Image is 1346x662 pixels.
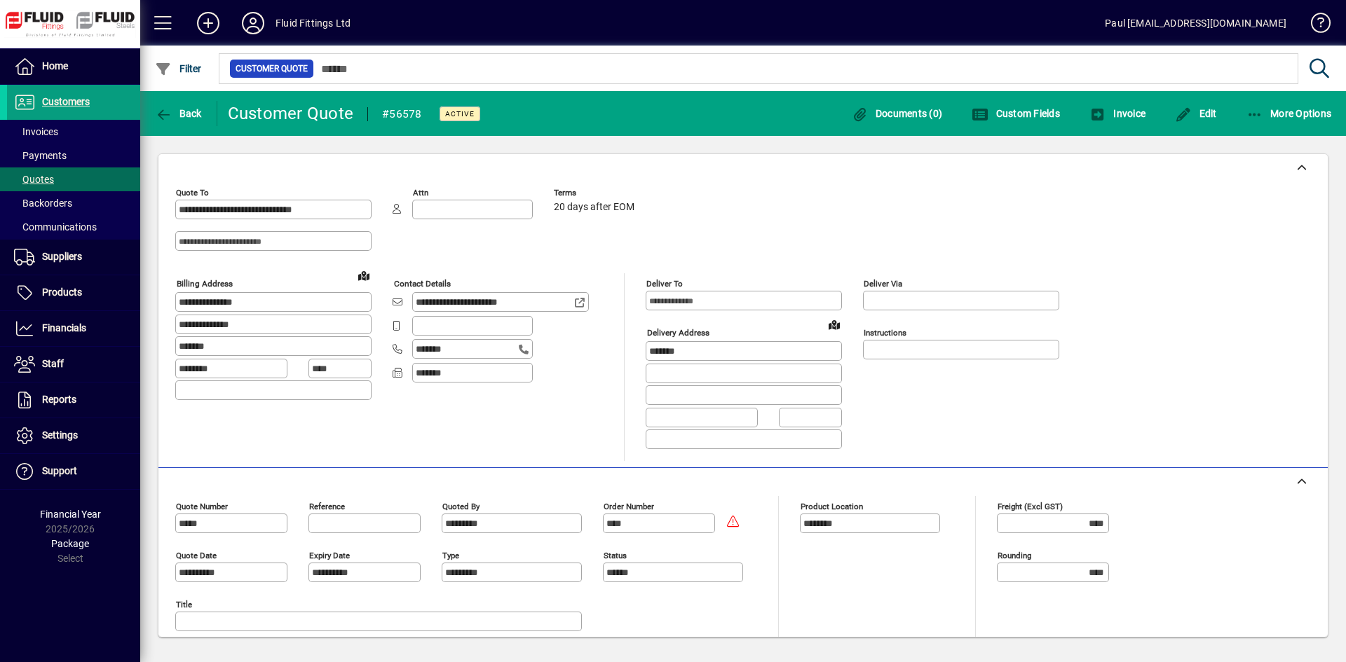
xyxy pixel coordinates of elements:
span: More Options [1246,108,1332,119]
div: Paul [EMAIL_ADDRESS][DOMAIN_NAME] [1105,12,1286,34]
span: Staff [42,358,64,369]
button: Invoice [1086,101,1149,126]
a: Staff [7,347,140,382]
span: Customer Quote [236,62,308,76]
mat-label: Deliver To [646,279,683,289]
button: Add [186,11,231,36]
mat-label: Freight (excl GST) [998,501,1063,511]
a: Knowledge Base [1300,3,1328,48]
a: Communications [7,215,140,239]
button: Edit [1171,101,1221,126]
mat-label: Rounding [998,550,1031,560]
span: Reports [42,394,76,405]
div: #56578 [382,103,422,125]
a: Support [7,454,140,489]
mat-label: Attn [413,188,428,198]
a: Products [7,275,140,310]
div: Customer Quote [228,102,354,125]
mat-label: Title [176,599,192,609]
mat-label: Instructions [864,328,906,338]
a: Quotes [7,167,140,191]
span: Custom Fields [972,108,1060,119]
span: Back [155,108,202,119]
span: Invoices [14,126,58,137]
span: Products [42,287,82,298]
a: Suppliers [7,240,140,275]
span: Home [42,60,68,71]
button: Profile [231,11,276,36]
span: Terms [554,188,638,198]
span: Filter [155,63,202,74]
a: Settings [7,418,140,453]
a: View on map [353,264,375,287]
mat-label: Quote number [176,501,228,511]
a: Payments [7,144,140,167]
app-page-header-button: Back [140,101,217,126]
button: More Options [1243,101,1335,126]
span: Quotes [14,174,54,185]
span: Active [445,109,475,118]
span: Customers [42,96,90,107]
button: Custom Fields [968,101,1063,126]
span: Payments [14,150,67,161]
mat-label: Type [442,550,459,560]
button: Documents (0) [848,101,946,126]
mat-label: Order number [604,501,654,511]
span: Financials [42,322,86,333]
button: Filter [151,56,205,81]
mat-label: Quote date [176,550,217,560]
div: Fluid Fittings Ltd [276,12,351,34]
span: Invoice [1089,108,1146,119]
mat-label: Status [604,550,627,560]
a: View on map [823,313,845,336]
span: Financial Year [40,509,101,520]
span: Support [42,465,77,476]
span: Edit [1175,108,1217,119]
mat-label: Deliver via [864,279,902,289]
a: Home [7,49,140,84]
a: Financials [7,311,140,346]
mat-label: Expiry date [309,550,350,560]
span: Documents (0) [851,108,942,119]
span: Package [51,538,89,549]
span: Backorders [14,198,72,209]
span: 20 days after EOM [554,202,634,213]
button: Back [151,101,205,126]
a: Backorders [7,191,140,215]
mat-label: Reference [309,501,345,511]
span: Suppliers [42,251,82,262]
mat-label: Product location [801,501,863,511]
span: Communications [14,221,97,233]
mat-label: Quote To [176,188,209,198]
span: Settings [42,429,78,441]
a: Invoices [7,120,140,144]
a: Reports [7,382,140,418]
mat-label: Quoted by [442,501,480,511]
